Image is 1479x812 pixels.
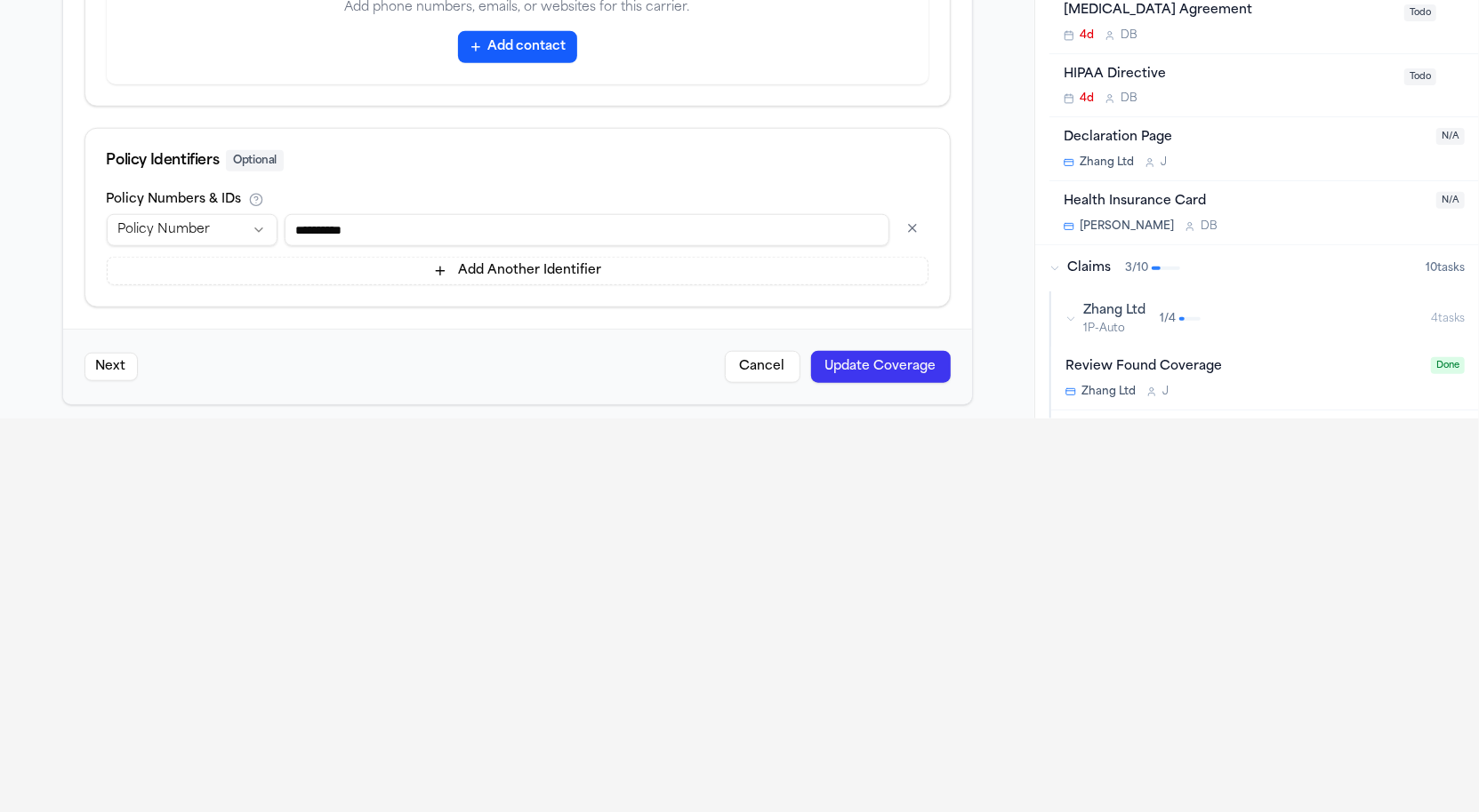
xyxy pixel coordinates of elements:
span: 10 task s [1426,261,1465,275]
span: Claims [1067,259,1111,277]
div: HIPAA Directive [1064,65,1394,85]
button: Snooze task [1443,1,1465,22]
span: 3 / 10 [1125,261,1148,275]
div: Open task: Health Insurance Card [1049,181,1479,244]
span: Zhang Ltd [1081,385,1136,399]
div: Open task: HIPAA Directive [1049,54,1479,118]
button: Add contact [458,31,577,63]
div: Open task: Review Found Coverage [1051,346,1479,410]
label: Policy Numbers & IDs [107,194,242,206]
div: Open task: Declaration Page [1049,117,1479,181]
div: Policy Identifiers [107,150,928,171]
span: N/A [1436,192,1465,209]
span: 4 task s [1431,312,1465,326]
button: Add Another Identifier [107,257,928,285]
span: 1P-Auto [1083,322,1145,336]
button: Snooze task [1443,65,1465,86]
button: Zhang Ltd1P-Auto1/44tasks [1051,291,1479,346]
span: Optional [226,150,284,171]
span: Done [1431,357,1465,374]
span: Zhang Ltd [1080,155,1134,170]
button: Update Coverage [811,351,951,383]
span: Todo [1404,4,1436,21]
span: J [1162,385,1169,399]
button: Claims3/1010tasks [1035,245,1479,291]
span: 4d [1080,92,1094,106]
span: [PERSON_NAME] [1080,219,1174,234]
span: D B [1201,219,1218,234]
button: Next [84,353,138,381]
div: Open task: Open 1P Claim [1051,410,1479,474]
span: Zhang Ltd [1083,302,1145,320]
span: D B [1121,28,1137,43]
div: Review Found Coverage [1065,357,1420,378]
span: 4d [1080,28,1094,43]
div: [MEDICAL_DATA] Agreement [1064,1,1394,21]
span: D B [1121,92,1137,106]
span: 1 / 4 [1160,312,1176,326]
span: Todo [1404,68,1436,85]
div: Health Insurance Card [1064,192,1426,212]
button: Cancel [725,351,800,383]
span: J [1161,155,1167,170]
div: Declaration Page [1064,128,1426,148]
span: N/A [1436,128,1465,145]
